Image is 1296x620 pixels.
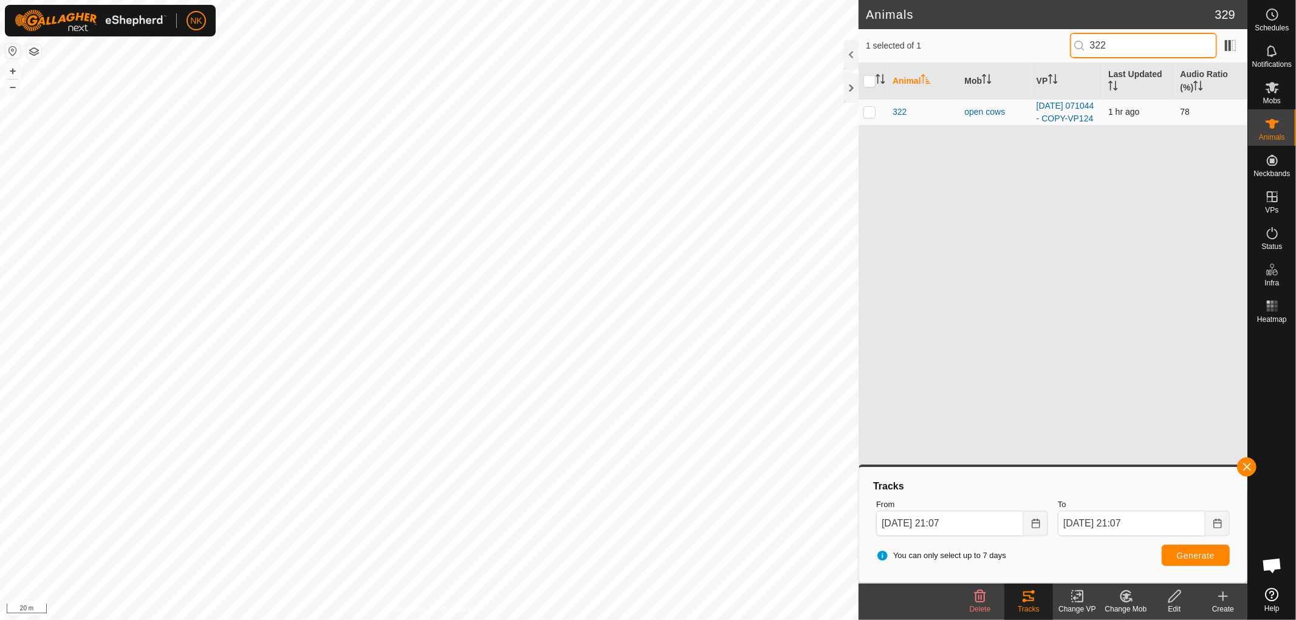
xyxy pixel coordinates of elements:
a: [DATE] 071044 - COPY-VP124 [1037,101,1094,123]
p-sorticon: Activate to sort [876,76,885,86]
div: Edit [1150,604,1199,615]
button: Reset Map [5,44,20,58]
span: 329 [1215,5,1235,24]
span: Delete [970,605,991,613]
h2: Animals [866,7,1215,22]
span: Status [1261,243,1282,250]
span: Help [1264,605,1280,612]
div: Change Mob [1102,604,1150,615]
p-sorticon: Activate to sort [921,76,931,86]
div: open cows [964,106,1026,118]
div: Tracks [1004,604,1053,615]
p-sorticon: Activate to sort [1048,76,1058,86]
img: Gallagher Logo [15,10,166,32]
a: Help [1248,583,1296,617]
p-sorticon: Activate to sort [1193,83,1203,92]
span: Heatmap [1257,316,1287,323]
span: VPs [1265,206,1278,214]
th: Last Updated [1103,63,1175,100]
button: – [5,80,20,94]
a: Contact Us [441,604,477,615]
label: To [1058,499,1230,511]
button: Choose Date [1205,511,1230,536]
span: 1 selected of 1 [866,39,1070,52]
label: From [876,499,1048,511]
span: Mobs [1263,97,1281,104]
input: Search (S) [1070,33,1217,58]
div: Change VP [1053,604,1102,615]
span: NK [190,15,202,27]
p-sorticon: Activate to sort [1108,83,1118,92]
span: Infra [1264,279,1279,287]
button: Choose Date [1024,511,1048,536]
p-sorticon: Activate to sort [982,76,992,86]
button: + [5,64,20,78]
th: Audio Ratio (%) [1176,63,1247,100]
th: Mob [959,63,1031,100]
span: Animals [1259,134,1285,141]
button: Generate [1162,545,1230,566]
div: Tracks [871,479,1235,494]
a: Open chat [1254,547,1291,584]
span: Neckbands [1253,170,1290,177]
a: Privacy Policy [382,604,427,615]
span: You can only select up to 7 days [876,550,1006,562]
th: VP [1032,63,1103,100]
th: Animal [888,63,959,100]
span: Schedules [1255,24,1289,32]
span: 78 [1181,107,1190,117]
span: 322 [893,106,907,118]
span: Notifications [1252,61,1292,68]
button: Map Layers [27,44,41,59]
span: Generate [1177,551,1215,560]
span: 2 Sept 2025, 8:06 pm [1108,107,1139,117]
div: Create [1199,604,1247,615]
